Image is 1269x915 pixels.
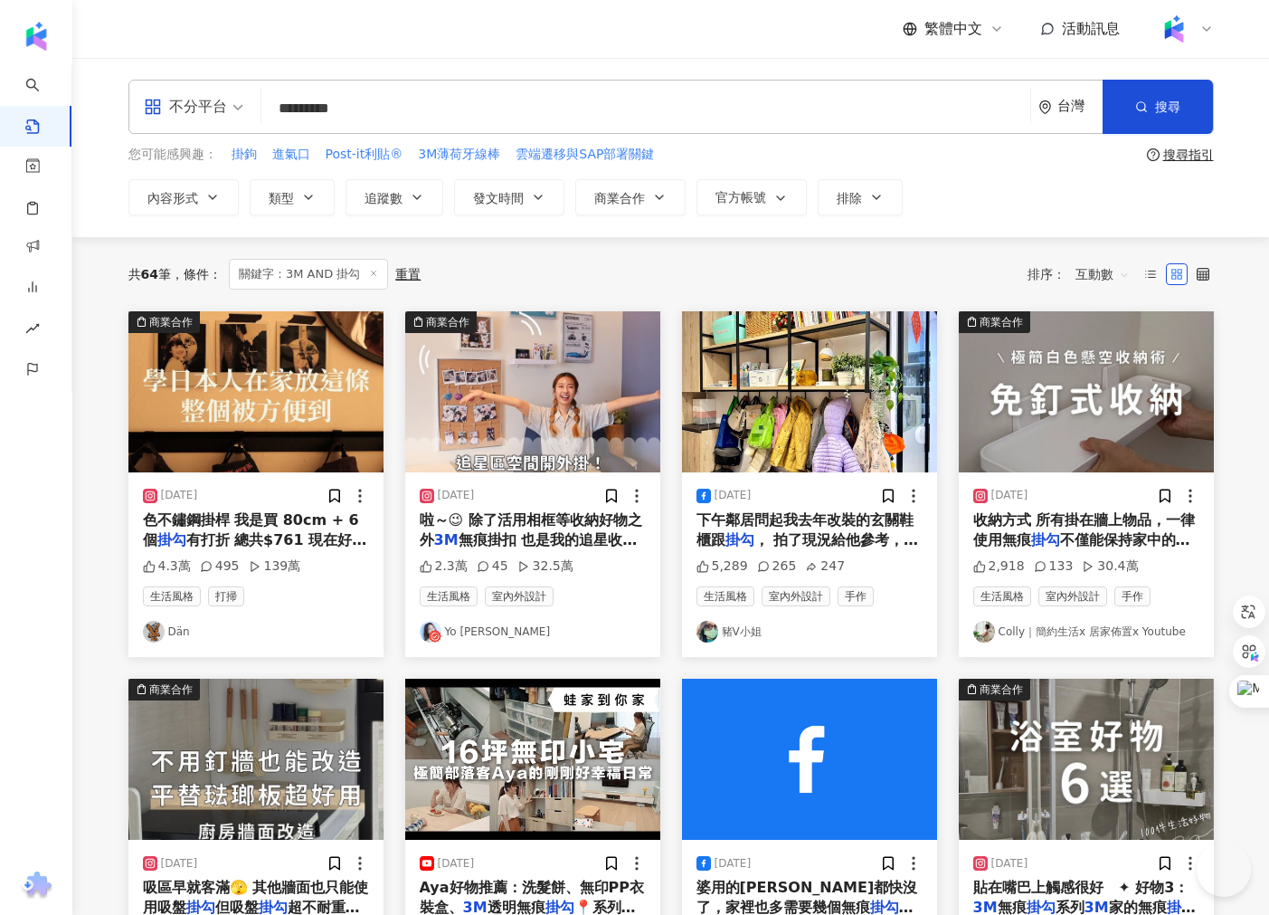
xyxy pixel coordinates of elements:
img: post-image [128,311,384,472]
span: appstore [144,98,162,116]
a: search [25,65,62,136]
span: environment [1038,100,1052,114]
span: 掛鉤 [232,146,257,164]
div: 台灣 [1057,99,1103,114]
span: 生活風格 [696,586,754,606]
div: [DATE] [715,488,752,503]
span: 追蹤數 [365,191,402,205]
span: 生活風格 [420,586,478,606]
button: 排除 [818,179,903,215]
div: 30.4萬 [1082,558,1138,576]
span: 收納方式 所有掛在牆上物品，一律使用無痕 [973,511,1196,548]
button: 商業合作 [128,311,384,472]
button: Post-it利貼® [325,145,404,165]
button: 類型 [250,179,335,215]
div: 商業合作 [426,313,469,331]
mark: 掛勾 [157,531,186,548]
span: rise [25,310,40,351]
img: post-image [959,311,1214,472]
div: 重置 [395,267,421,281]
img: KOL Avatar [973,621,995,643]
img: post-image [128,679,384,840]
span: 啦～😉 除了活用相框等收納好物之外 [420,511,642,548]
img: Kolr%20app%20icon%20%281%29.png [1157,12,1191,46]
img: post-image [405,679,660,840]
button: 商業合作 [959,679,1214,840]
div: 搜尋指引 [1163,148,1214,162]
span: 打掃 [208,586,244,606]
div: 133 [1034,558,1074,576]
button: 商業合作 [128,679,384,840]
span: 發文時間 [473,191,524,205]
img: KOL Avatar [696,621,718,643]
div: 32.5萬 [517,558,573,576]
div: [DATE] [161,856,198,872]
img: KOL Avatar [420,621,441,643]
button: 商業合作 [575,179,686,215]
img: post-image [682,311,937,472]
a: KOL AvatarYo [PERSON_NAME] [420,621,646,643]
span: 搜尋 [1155,100,1180,114]
span: 3M薄荷牙線棒 [418,146,500,164]
img: chrome extension [19,872,54,901]
div: 商業合作 [149,681,193,699]
mark: 3M [434,531,459,548]
button: 掛鉤 [231,145,258,165]
button: 商業合作 [405,311,660,472]
button: 官方帳號 [696,179,807,215]
mark: 掛勾 [725,531,754,548]
button: 進氣口 [271,145,311,165]
span: 手作 [1114,586,1151,606]
span: 不僅能保持家中的簡約視覺感 還能避 [973,531,1190,568]
button: 商業合作 [959,311,1214,472]
button: 發文時間 [454,179,564,215]
div: [DATE] [438,856,475,872]
div: 商業合作 [980,313,1023,331]
div: 商業合作 [149,313,193,331]
span: 雲端遷移與SAP部署關鍵 [516,146,654,164]
div: 2.3萬 [420,558,468,576]
span: 色不鏽鋼掛桿 我是買 80cm + 6個 [143,511,359,548]
img: post-image [959,679,1214,840]
span: 室內外設計 [1038,586,1107,606]
div: 商業合作 [980,681,1023,699]
span: 進氣口 [272,146,310,164]
span: Post-it利貼® [326,146,403,164]
span: 手作 [838,586,874,606]
div: [DATE] [991,856,1028,872]
span: 室內外設計 [762,586,830,606]
span: 關鍵字：3M AND 掛勾 [229,259,388,290]
span: 無痕掛扣 也是我的追星收納小幫手！ [420,531,638,568]
span: question-circle [1147,148,1160,161]
span: 下午鄰居問起我去年改裝的玄關鞋櫃跟 [696,511,914,548]
img: logo icon [22,22,51,51]
a: KOL AvatarColly｜簡約生活x 居家佈置x Youtube [973,621,1199,643]
div: [DATE] [161,488,198,503]
button: 3M薄荷牙線棒 [417,145,501,165]
div: 排序： [1028,260,1140,289]
span: ， 拍了現況給他參考，現在看來， 還是覺得我這面CP值很高，各種掛😂 其實家裡會亂，就是很多東西沒地方「掛」， 然後就全丟在地上擠啊、疊的， 房子買來就是要鑽牆、實用性要高， 我不喜歡到處貼 [696,531,921,670]
div: [DATE] [715,856,752,872]
div: 139萬 [249,558,301,576]
mark: 掛勾 [1031,531,1060,548]
span: 活動訊息 [1062,20,1120,37]
div: 4.3萬 [143,558,191,576]
span: 官方帳號 [715,190,766,205]
button: 內容形式 [128,179,239,215]
span: 貼在嘴巴上觸感很好 ⁡ ⁡ ✦ 好物3： [973,879,1189,896]
button: 雲端遷移與SAP部署關鍵 [515,145,655,165]
div: 495 [200,558,240,576]
span: 內容形式 [147,191,198,205]
span: 互動數 [1075,260,1130,289]
span: 64 [141,267,158,281]
div: 不分平台 [144,92,227,121]
button: 追蹤數 [346,179,443,215]
a: KOL Avatar豬V小姐 [696,621,923,643]
img: post-image [682,679,937,840]
span: 生活風格 [143,586,201,606]
span: 繁體中文 [924,19,982,39]
div: 2,918 [973,558,1025,576]
span: 排除 [837,191,862,205]
span: 有打折 總共$761 現在好像沒有 [143,531,367,568]
span: 您可能感興趣： [128,146,217,164]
